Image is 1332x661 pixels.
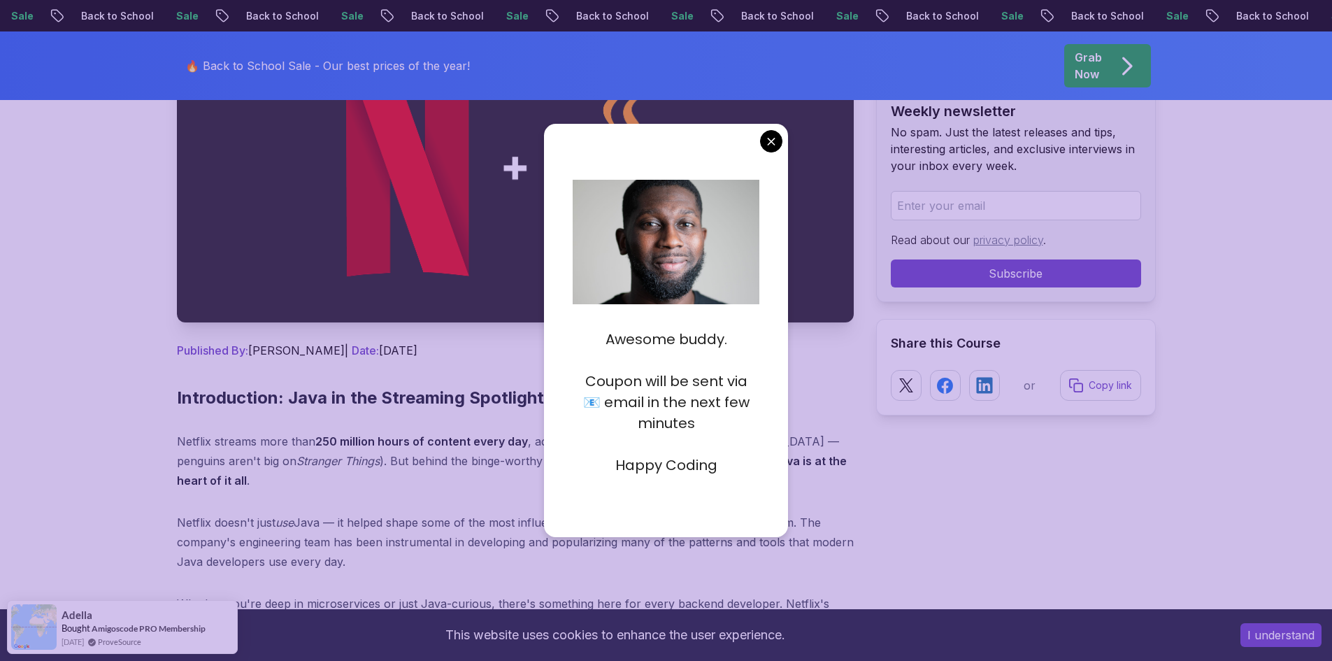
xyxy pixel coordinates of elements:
p: Copy link [1089,378,1132,392]
p: Back to School [1058,9,1153,23]
p: Back to School [398,9,493,23]
h2: Introduction: Java in the Streaming Spotlight [177,387,854,409]
p: Sale [823,9,868,23]
span: [DATE] [62,636,84,648]
h2: Weekly newsletter [891,101,1141,121]
h2: Share this Course [891,334,1141,353]
p: Sale [493,9,538,23]
strong: 250 million hours of content every day [315,434,528,448]
p: 🔥 Back to School Sale - Our best prices of the year! [185,57,470,74]
p: Back to School [563,9,658,23]
a: Amigoscode PRO Membership [92,623,206,634]
span: Adella [62,609,92,621]
em: use [275,516,294,529]
span: Date: [352,343,379,357]
p: Back to School [728,9,823,23]
p: Whether you're deep in microservices or just Java-curious, there's something here for every backe... [177,594,854,653]
img: provesource social proof notification image [11,604,57,650]
p: Netflix doesn't just Java — it helped shape some of the most influential open-source tools in the... [177,513,854,571]
em: Stranger Things [296,454,380,468]
p: Back to School [68,9,163,23]
span: Bought [62,623,90,634]
p: Sale [988,9,1033,23]
button: Subscribe [891,260,1141,287]
input: Enter your email [891,191,1141,220]
a: privacy policy [973,233,1043,247]
p: Read about our . [891,232,1141,248]
button: Accept cookies [1240,623,1322,647]
p: Back to School [1223,9,1318,23]
p: Netflix streams more than , across every continent (except [GEOGRAPHIC_DATA] — penguins aren't bi... [177,432,854,490]
p: Sale [163,9,208,23]
div: This website uses cookies to enhance the user experience. [10,620,1219,651]
a: ProveSource [98,636,141,648]
img: How Netflix Uses Java to Stream to 200M+ Users thumbnail [177,8,854,322]
button: Copy link [1060,370,1141,401]
p: Sale [658,9,703,23]
p: Back to School [233,9,328,23]
p: No spam. Just the latest releases and tips, interesting articles, and exclusive interviews in you... [891,124,1141,174]
p: Back to School [893,9,988,23]
p: Sale [328,9,373,23]
p: Grab Now [1075,49,1102,83]
span: Published By: [177,343,248,357]
p: or [1024,377,1036,394]
p: Sale [1153,9,1198,23]
p: [PERSON_NAME] | [DATE] [177,342,854,359]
